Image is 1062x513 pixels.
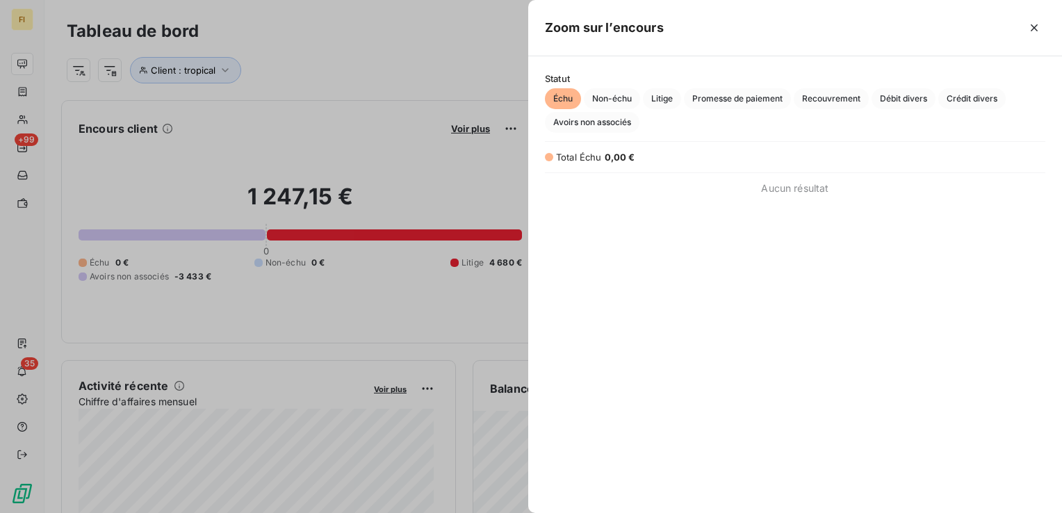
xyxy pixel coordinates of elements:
button: Échu [545,88,581,109]
button: Crédit divers [938,88,1006,109]
button: Promesse de paiement [684,88,791,109]
button: Avoirs non associés [545,112,639,133]
button: Débit divers [872,88,936,109]
button: Litige [643,88,681,109]
span: Total Échu [556,152,602,163]
span: Statut [545,73,1045,84]
span: Aucun résultat [761,181,828,195]
h5: Zoom sur l’encours [545,18,664,38]
span: 0,00 € [605,152,635,163]
iframe: Intercom live chat [1015,466,1048,499]
button: Recouvrement [794,88,869,109]
button: Non-échu [584,88,640,109]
